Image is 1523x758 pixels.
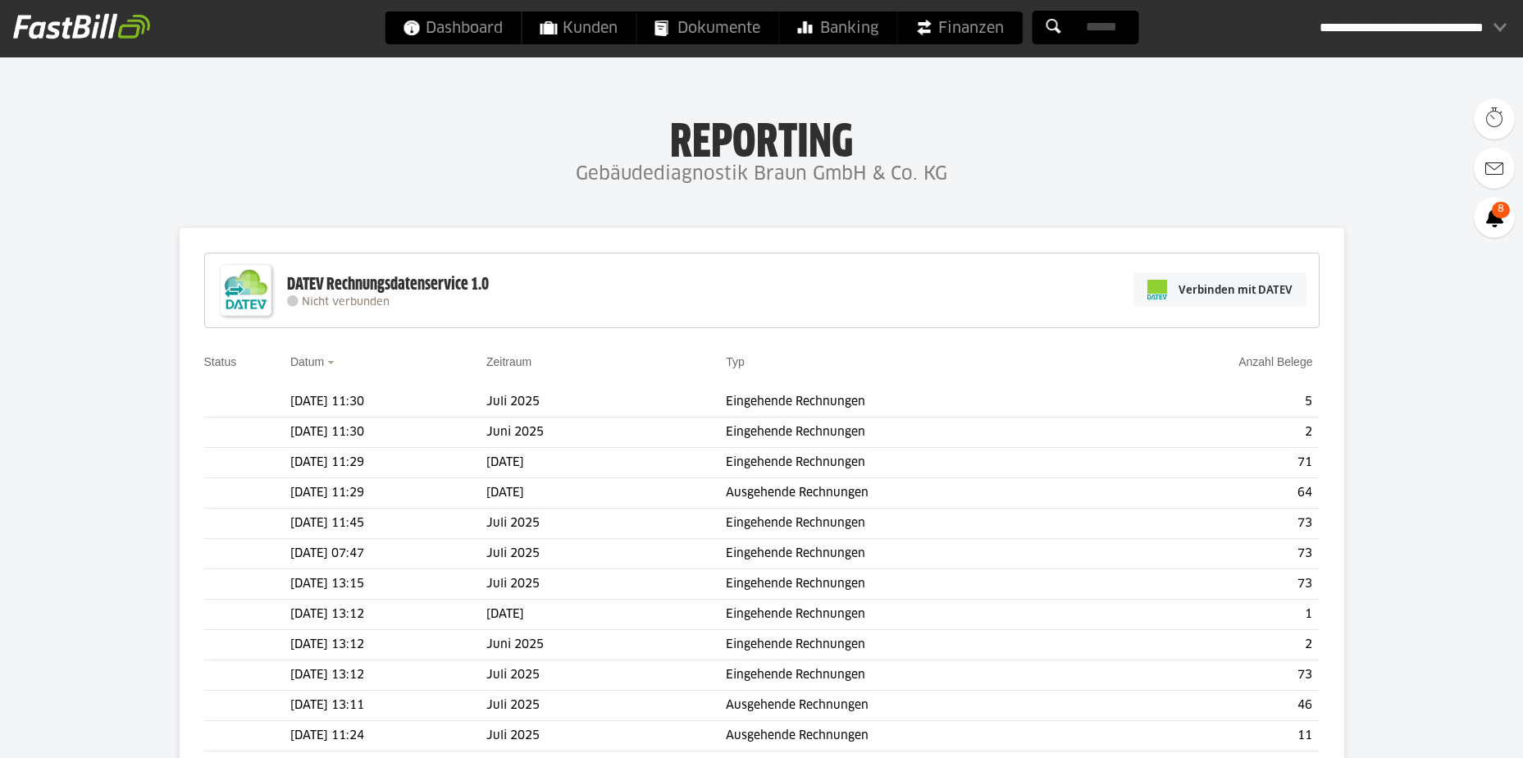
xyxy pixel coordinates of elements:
[13,13,150,39] img: fastbill_logo_white.png
[403,11,503,44] span: Dashboard
[726,630,1105,660] td: Eingehende Rechnungen
[486,448,726,478] td: [DATE]
[726,509,1105,539] td: Eingehende Rechnungen
[486,355,531,368] a: Zeitraum
[1147,280,1167,299] img: pi-datev-logo-farbig-24.svg
[726,691,1105,721] td: Ausgehende Rechnungen
[726,448,1105,478] td: Eingehende Rechnungen
[726,355,745,368] a: Typ
[486,509,726,539] td: Juli 2025
[290,539,486,569] td: [DATE] 07:47
[290,630,486,660] td: [DATE] 13:12
[290,509,486,539] td: [DATE] 11:45
[1238,355,1312,368] a: Anzahl Belege
[290,387,486,418] td: [DATE] 11:30
[797,11,878,44] span: Banking
[522,11,636,44] a: Kunden
[290,418,486,448] td: [DATE] 11:30
[1105,448,1319,478] td: 71
[540,11,618,44] span: Kunden
[636,11,778,44] a: Dokumente
[486,539,726,569] td: Juli 2025
[213,258,279,323] img: DATEV-Datenservice Logo
[726,387,1105,418] td: Eingehende Rechnungen
[726,539,1105,569] td: Eingehende Rechnungen
[779,11,896,44] a: Banking
[486,721,726,751] td: Juli 2025
[302,297,390,308] span: Nicht verbunden
[1474,197,1515,238] a: 8
[726,569,1105,600] td: Eingehende Rechnungen
[327,361,338,364] img: sort_desc.gif
[1105,660,1319,691] td: 73
[290,721,486,751] td: [DATE] 11:24
[290,355,324,368] a: Datum
[1133,272,1306,307] a: Verbinden mit DATEV
[1105,569,1319,600] td: 73
[290,600,486,630] td: [DATE] 13:12
[726,600,1105,630] td: Eingehende Rechnungen
[290,478,486,509] td: [DATE] 11:29
[726,721,1105,751] td: Ausgehende Rechnungen
[1179,281,1293,298] span: Verbinden mit DATEV
[486,387,726,418] td: Juli 2025
[385,11,521,44] a: Dashboard
[486,660,726,691] td: Juli 2025
[486,478,726,509] td: [DATE]
[1105,600,1319,630] td: 1
[1105,478,1319,509] td: 64
[290,660,486,691] td: [DATE] 13:12
[1105,630,1319,660] td: 2
[726,478,1105,509] td: Ausgehende Rechnungen
[290,569,486,600] td: [DATE] 13:15
[897,11,1022,44] a: Finanzen
[1105,509,1319,539] td: 73
[287,274,489,295] div: DATEV Rechnungsdatenservice 1.0
[290,448,486,478] td: [DATE] 11:29
[486,630,726,660] td: Juni 2025
[1105,721,1319,751] td: 11
[1105,691,1319,721] td: 46
[486,569,726,600] td: Juli 2025
[1105,418,1319,448] td: 2
[204,355,237,368] a: Status
[726,418,1105,448] td: Eingehende Rechnungen
[915,11,1004,44] span: Finanzen
[654,11,760,44] span: Dokumente
[1492,202,1510,218] span: 8
[290,691,486,721] td: [DATE] 13:11
[486,418,726,448] td: Juni 2025
[726,660,1105,691] td: Eingehende Rechnungen
[164,116,1359,158] h1: Reporting
[486,691,726,721] td: Juli 2025
[1105,387,1319,418] td: 5
[486,600,726,630] td: [DATE]
[1105,539,1319,569] td: 73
